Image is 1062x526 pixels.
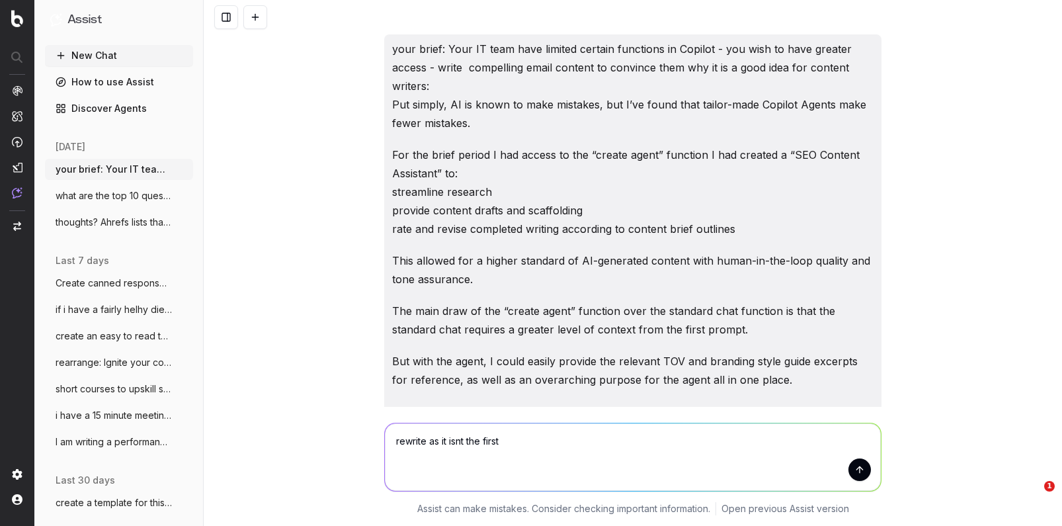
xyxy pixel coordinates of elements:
[45,492,193,513] button: create a template for this header for ou
[56,140,85,153] span: [DATE]
[392,402,874,458] p: While Copilot has a memory and custom instructions function, I found the layout of the “Create Ag...
[12,85,22,96] img: Analytics
[45,159,193,180] button: your brief: Your IT team have limited ce
[56,303,172,316] span: if i have a fairly helhy diet is one act
[12,494,22,505] img: My account
[56,216,172,229] span: thoughts? Ahrefs lists that all non-bran
[11,10,23,27] img: Botify logo
[56,189,172,202] span: what are the top 10 questions that shoul
[45,45,193,66] button: New Chat
[45,71,193,93] a: How to use Assist
[1017,481,1049,513] iframe: Intercom live chat
[56,329,172,343] span: create an easy to read table that outlin
[56,382,172,396] span: short courses to upskill seo contnrt wri
[392,251,874,288] p: This allowed for a higher standard of AI-generated content with human-in-the-loop quality and ton...
[45,185,193,206] button: what are the top 10 questions that shoul
[12,187,22,198] img: Assist
[45,431,193,453] button: I am writing a performance review and po
[56,435,172,449] span: I am writing a performance review and po
[50,11,188,29] button: Assist
[45,405,193,426] button: i have a 15 minute meeting with a petula
[385,423,881,491] textarea: rewrite as it isnt the first
[56,277,172,290] span: Create canned response to customers/stor
[392,302,874,339] p: The main draw of the “create agent” function over the standard chat function is that the standard...
[417,502,710,515] p: Assist can make mistakes. Consider checking important information.
[56,163,172,176] span: your brief: Your IT team have limited ce
[13,222,21,231] img: Switch project
[45,212,193,233] button: thoughts? Ahrefs lists that all non-bran
[12,162,22,173] img: Studio
[12,110,22,122] img: Intelligence
[12,469,22,480] img: Setting
[12,136,22,148] img: Activation
[56,474,115,487] span: last 30 days
[56,254,109,267] span: last 7 days
[45,352,193,373] button: rearrange: Ignite your cooking potential
[45,273,193,294] button: Create canned response to customers/stor
[56,496,172,509] span: create a template for this header for ou
[50,13,62,26] img: Assist
[45,326,193,347] button: create an easy to read table that outlin
[392,352,874,389] p: But with the agent, I could easily provide the relevant TOV and branding style guide excerpts for...
[45,299,193,320] button: if i have a fairly helhy diet is one act
[45,98,193,119] a: Discover Agents
[392,146,874,238] p: For the brief period I had access to the “create agent” function I had created a “SEO Content Ass...
[1044,481,1055,492] span: 1
[56,356,172,369] span: rearrange: Ignite your cooking potential
[45,378,193,400] button: short courses to upskill seo contnrt wri
[67,11,102,29] h1: Assist
[721,502,849,515] a: Open previous Assist version
[392,40,874,132] p: your brief: Your IT team have limited certain functions in Copilot - you wish to have greater acc...
[56,409,172,422] span: i have a 15 minute meeting with a petula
